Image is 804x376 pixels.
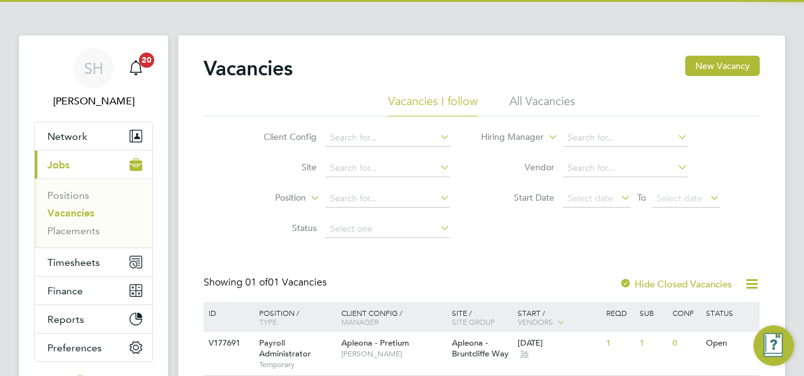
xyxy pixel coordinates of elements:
[259,337,311,359] span: Payroll Administrator
[35,122,152,150] button: Network
[34,48,153,109] a: SH[PERSON_NAME]
[657,192,702,204] span: Select date
[338,302,449,332] div: Client Config /
[245,276,268,289] span: 01 of
[47,285,83,297] span: Finance
[518,316,553,327] span: Vendors
[244,222,317,234] label: Status
[449,302,515,332] div: Site /
[139,53,154,68] span: 20
[34,94,153,109] span: Shawn Henry
[509,94,575,116] li: All Vacancies
[205,302,250,323] div: ID
[204,56,293,81] h2: Vacancies
[636,332,669,355] div: 1
[47,225,100,237] a: Placements
[603,302,636,323] div: Reqd
[47,189,89,201] a: Positions
[482,192,554,203] label: Start Date
[341,337,409,348] span: Apleona - Pretium
[259,360,335,370] span: Temporary
[518,338,600,349] div: [DATE]
[669,332,702,355] div: 0
[244,161,317,173] label: Site
[471,131,544,144] label: Hiring Manager
[250,302,338,332] div: Position /
[685,56,760,76] button: New Vacancy
[452,337,509,359] span: Apleona - Bruntcliffe Way
[35,277,152,304] button: Finance
[619,278,732,290] label: Hide Closed Vacancies
[326,220,450,238] input: Select one
[244,131,317,142] label: Client Config
[482,161,554,173] label: Vendor
[47,130,87,142] span: Network
[753,325,794,366] button: Engage Resource Center
[563,129,688,147] input: Search for...
[35,248,152,276] button: Timesheets
[205,332,250,355] div: V177691
[326,129,450,147] input: Search for...
[636,302,669,323] div: Sub
[35,334,152,361] button: Preferences
[563,160,688,177] input: Search for...
[47,256,100,268] span: Timesheets
[568,192,613,204] span: Select date
[452,316,495,327] span: Site Group
[35,305,152,333] button: Reports
[47,207,94,219] a: Vacancies
[35,151,152,179] button: Jobs
[341,316,379,327] span: Manager
[84,60,104,77] span: SH
[204,276,329,289] div: Showing
[47,342,102,354] span: Preferences
[47,313,84,325] span: Reports
[633,189,650,206] span: To
[47,159,70,171] span: Jobs
[669,302,702,323] div: Conf
[388,94,478,116] li: Vacancies I follow
[326,160,450,177] input: Search for...
[233,192,306,204] label: Position
[245,276,327,289] span: 01 Vacancies
[259,316,277,327] span: Type
[123,48,149,89] a: 20
[35,179,152,248] div: Jobs
[703,302,758,323] div: Status
[326,190,450,208] input: Search for...
[515,302,603,334] div: Start /
[703,332,758,355] div: Open
[603,332,636,355] div: 1
[518,349,530,360] span: 36
[341,349,446,359] span: [PERSON_NAME]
